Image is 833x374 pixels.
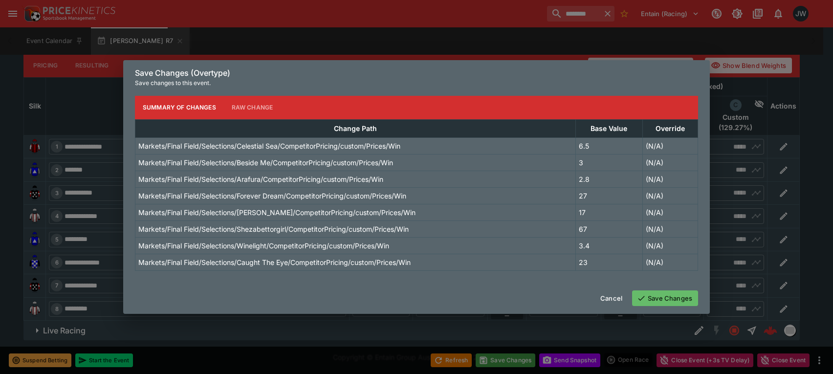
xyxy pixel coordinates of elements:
button: Summary of Changes [135,96,224,119]
p: Markets/Final Field/Selections/Shezabettorgirl/CompetitorPricing/custom/Prices/Win [138,224,409,234]
td: (N/A) [642,171,698,187]
p: Markets/Final Field/Selections/Caught The Eye/CompetitorPricing/custom/Prices/Win [138,257,411,267]
th: Base Value [575,119,642,137]
th: Override [642,119,698,137]
td: 67 [575,220,642,237]
td: (N/A) [642,137,698,154]
td: (N/A) [642,220,698,237]
td: 6.5 [575,137,642,154]
td: 2.8 [575,171,642,187]
td: (N/A) [642,187,698,204]
td: 3 [575,154,642,171]
td: (N/A) [642,254,698,270]
button: Save Changes [632,290,698,306]
td: 3.4 [575,237,642,254]
p: Markets/Final Field/Selections/Beside Me/CompetitorPricing/custom/Prices/Win [138,157,393,168]
td: 27 [575,187,642,204]
td: (N/A) [642,204,698,220]
p: Markets/Final Field/Selections/Arafura/CompetitorPricing/custom/Prices/Win [138,174,383,184]
p: Markets/Final Field/Selections/[PERSON_NAME]/CompetitorPricing/custom/Prices/Win [138,207,416,218]
h6: Save Changes (Overtype) [135,68,698,78]
p: Save changes to this event. [135,78,698,88]
td: 17 [575,204,642,220]
button: Raw Change [224,96,281,119]
p: Markets/Final Field/Selections/Winelight/CompetitorPricing/custom/Prices/Win [138,241,389,251]
td: (N/A) [642,154,698,171]
th: Change Path [135,119,576,137]
p: Markets/Final Field/Selections/Celestial Sea/CompetitorPricing/custom/Prices/Win [138,141,400,151]
td: (N/A) [642,237,698,254]
p: Markets/Final Field/Selections/Forever Dream/CompetitorPricing/custom/Prices/Win [138,191,406,201]
td: 23 [575,254,642,270]
button: Cancel [594,290,628,306]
